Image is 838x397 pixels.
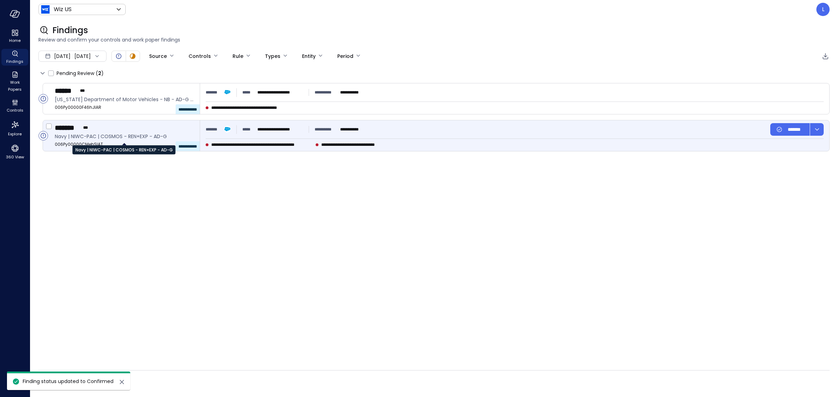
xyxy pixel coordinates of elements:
div: Leah Collins [816,3,830,16]
div: Types [265,50,280,62]
div: Controls [189,50,211,62]
span: 006Py00000F46hJIAR [55,104,194,111]
img: Icon [41,5,50,14]
div: ( ) [96,69,104,77]
button: close [118,378,126,386]
span: Work Papers [4,79,25,93]
div: Rule [233,50,243,62]
span: Pending Review [57,68,104,79]
span: Review and confirm your controls and work paper findings [38,36,830,44]
div: Period [337,50,353,62]
span: 006Py00000CMehSIAT [55,141,194,148]
div: Work Papers [1,70,28,93]
p: L [822,5,824,14]
p: Wiz US [54,5,72,14]
div: Open [38,131,48,141]
div: In Progress [128,52,137,60]
div: Findings [1,49,28,66]
button: dropdown-icon-button [810,123,824,136]
span: 360 View [6,153,24,160]
span: Findings [52,25,88,36]
div: Open [38,94,48,104]
div: Entity [302,50,316,62]
span: [DATE] [54,52,71,60]
div: Controls [1,98,28,114]
div: Open [115,52,123,60]
div: 360 View [1,142,28,161]
div: Home [1,28,28,45]
div: Source [149,50,167,62]
span: Finding status updated to Confirmed [23,378,113,385]
span: Home [9,37,21,44]
span: Navy | NIWC-PAC | COSMOS - REN+EXP - AD-G [55,133,194,140]
div: Navy | NIWC-PAC | COSMOS - REN+EXP - AD-G [73,145,176,155]
span: 2 [98,70,101,77]
span: Explore [8,130,22,137]
span: Controls [7,107,23,114]
div: Button group with a nested menu [770,123,824,136]
span: Texas Department of Motor Vehicles - NB - AD-G | CO-G [55,96,194,103]
span: Findings [6,58,23,65]
div: Explore [1,119,28,138]
div: Export to CSV [821,52,830,61]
